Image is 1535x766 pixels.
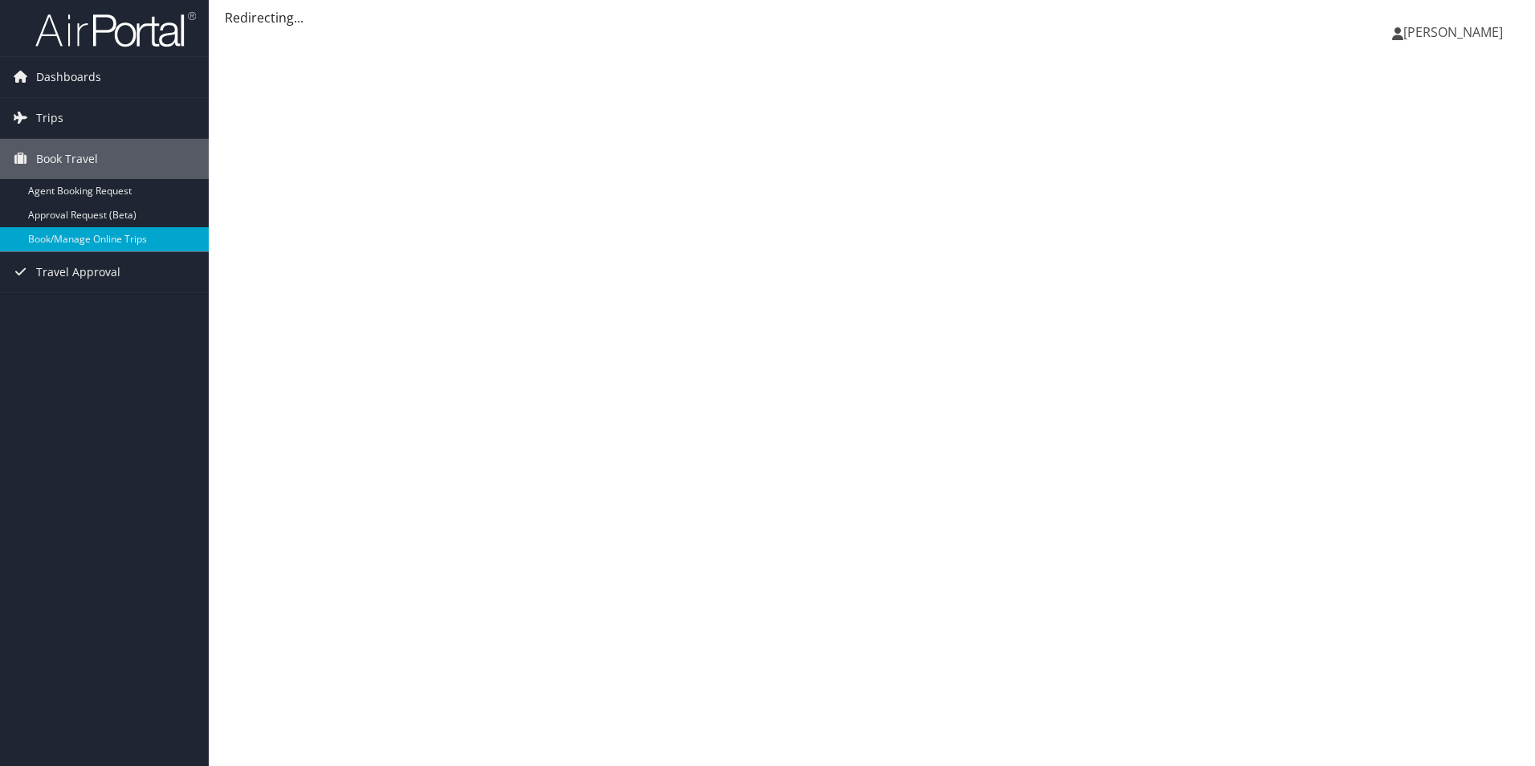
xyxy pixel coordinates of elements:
[1392,8,1519,56] a: [PERSON_NAME]
[36,252,120,292] span: Travel Approval
[36,139,98,179] span: Book Travel
[1403,23,1503,41] span: [PERSON_NAME]
[36,57,101,97] span: Dashboards
[225,8,1519,27] div: Redirecting...
[35,10,196,48] img: airportal-logo.png
[36,98,63,138] span: Trips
